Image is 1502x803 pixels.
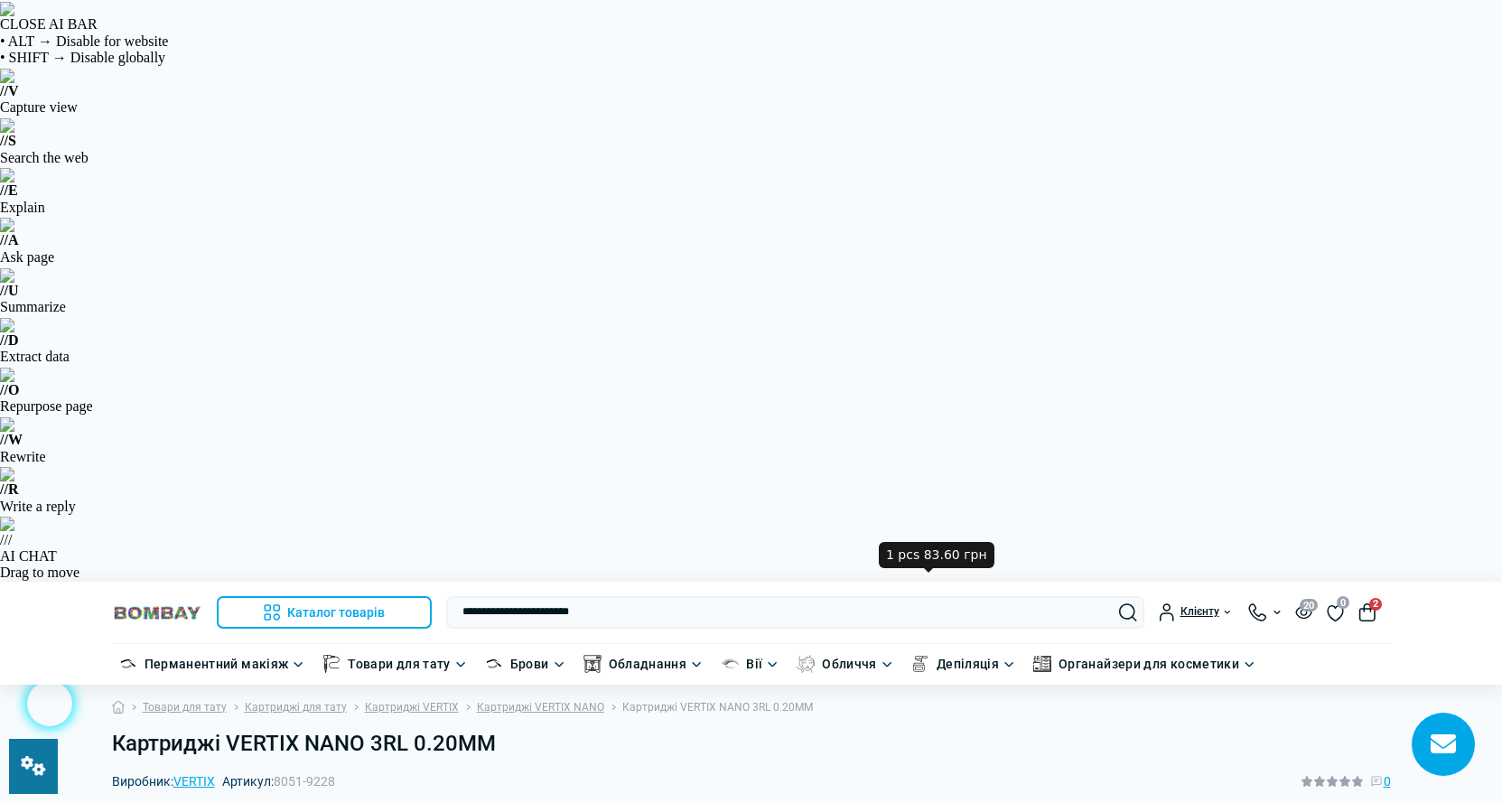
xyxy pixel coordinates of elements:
[119,655,137,673] img: Перманентний макіяж
[1033,655,1051,673] img: Органайзери для косметики
[609,654,687,674] a: Обладнання
[173,774,215,789] a: VERTIX
[583,655,602,673] img: Обладнання
[721,655,739,673] img: Вії
[322,655,341,673] img: Товари для тату
[1384,771,1391,791] span: 0
[510,654,549,674] a: Брови
[822,654,877,674] a: Обличчя
[746,654,762,674] a: Вії
[937,654,999,674] a: Депіляція
[1119,603,1137,621] button: Search
[797,655,815,673] img: Обличчя
[112,604,202,621] img: BOMBAY
[348,654,450,674] a: Товари для тату
[604,699,813,716] li: Картриджі VERTIX NANO 3RL 0.20MM
[112,731,1391,757] h1: Картриджі VERTIX NANO 3RL 0.20MM
[145,654,289,674] a: Перманентний макіяж
[1337,596,1349,609] span: 0
[245,699,347,716] a: Картриджі для тату
[143,699,227,716] a: Товари для тату
[365,699,459,716] a: Картриджі VERTIX
[217,596,432,629] button: Каталог товарів
[222,775,335,788] span: Артикул:
[485,655,503,673] img: Брови
[1369,598,1382,611] span: 2
[1358,603,1376,621] button: 2
[274,774,335,789] span: 8051-9228
[1300,599,1318,612] span: 20
[112,685,1391,731] nav: breadcrumb
[1059,654,1239,674] a: Органайзери для косметики
[112,775,215,788] span: Виробник:
[1295,604,1312,620] button: 20
[477,699,604,716] a: Картриджi VERTIX NANO
[911,655,929,673] img: Депіляція
[1327,602,1344,621] a: 0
